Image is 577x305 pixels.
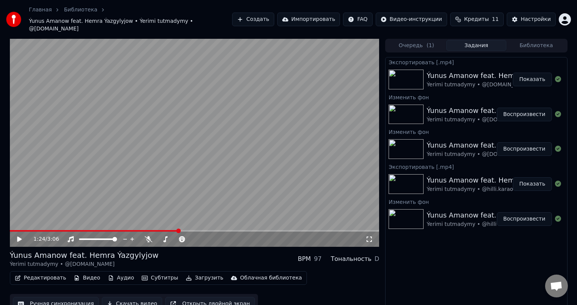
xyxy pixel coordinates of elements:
span: ( 1 ) [427,42,434,49]
button: FAQ [343,13,372,26]
button: Субтитры [139,273,181,283]
div: Настройки [521,16,551,23]
div: Ýerimi tutmadymy • @[DOMAIN_NAME] [10,261,159,268]
div: Изменить фон [386,197,567,206]
div: / [33,235,52,243]
button: Воспроизвести [497,142,552,156]
button: Воспроизвести [497,212,552,226]
a: Библиотека [64,6,97,14]
nav: breadcrumb [29,6,232,33]
div: D [375,254,379,264]
button: Редактировать [12,273,70,283]
div: Ýunus Amanow feat. Hemra Ýazgylyjow [427,70,561,81]
button: Видео-инструкции [376,13,447,26]
div: Экспортировать [.mp4] [386,57,567,67]
button: Аудио [105,273,137,283]
span: 11 [492,16,499,23]
div: Ýunus Amanow feat. Hemra Ýazgylyjow [427,140,561,151]
div: Ýunus Amanow feat. Hemra Ýazgylyjow [427,210,561,221]
div: Ýerimi tutmadymy • @[DOMAIN_NAME] [427,151,561,158]
span: Ýunus Amanow feat. Hemra Ýazgylyjow • Ýerimi tutmadymy • @[DOMAIN_NAME] [29,17,232,33]
a: Главная [29,6,52,14]
div: Тональность [331,254,371,264]
button: Загрузить [183,273,226,283]
div: BPM [298,254,311,264]
button: Настройки [507,13,556,26]
div: 97 [314,254,321,264]
div: Ýerimi tutmadymy • @hilli.karaoketm [427,221,561,228]
div: Облачная библиотека [240,274,302,282]
div: Изменить фон [386,127,567,136]
div: Ýerimi tutmadymy • @[DOMAIN_NAME] [427,116,561,124]
div: Изменить фон [386,92,567,102]
img: youka [6,12,21,27]
a: Открытый чат [545,275,568,297]
button: Импортировать [277,13,340,26]
button: Воспроизвести [497,108,552,121]
button: Видео [71,273,103,283]
div: Ýunus Amanow feat. Hemra Ýazgylyjow [427,175,561,186]
div: Ýunus Amanow feat. Hemra Ýazgylyjow [427,105,561,116]
div: Ýunus Amanow feat. Hemra Ýazgylyjow [10,250,159,261]
button: Показать [513,73,552,86]
button: Создать [232,13,274,26]
button: Показать [513,177,552,191]
span: 1:24 [33,235,45,243]
button: Задания [446,40,506,51]
span: 3:06 [47,235,59,243]
button: Библиотека [506,40,566,51]
button: Очередь [386,40,446,51]
div: Экспортировать [.mp4] [386,162,567,171]
div: Ýerimi tutmadymy • @hilli.karaoketm [427,186,561,193]
div: Ýerimi tutmadymy • @[DOMAIN_NAME] [427,81,561,89]
span: Кредиты [464,16,489,23]
button: Кредиты11 [450,13,504,26]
